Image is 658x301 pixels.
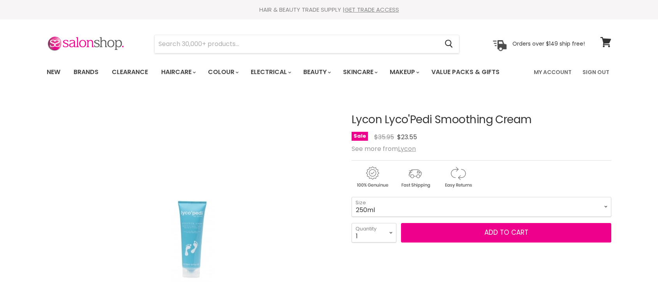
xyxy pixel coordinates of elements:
a: Makeup [384,64,424,80]
select: Quantity [352,223,396,243]
img: genuine.gif [352,165,393,189]
a: New [41,64,66,80]
button: Add to cart [401,223,611,243]
a: Haircare [155,64,201,80]
a: Electrical [245,64,296,80]
h1: Lycon Lyco'Pedi Smoothing Cream [352,114,611,126]
form: Product [154,35,459,53]
a: Colour [202,64,243,80]
ul: Main menu [41,61,517,83]
a: Lycon [398,144,416,153]
nav: Main [37,61,621,83]
img: shipping.gif [394,165,436,189]
a: Clearance [106,64,154,80]
span: See more from [352,144,416,153]
span: $35.95 [374,133,394,142]
p: Orders over $149 ship free! [512,40,585,47]
img: returns.gif [437,165,479,189]
a: Skincare [337,64,382,80]
a: GET TRADE ACCESS [345,5,399,14]
span: $23.55 [397,133,417,142]
div: HAIR & BEAUTY TRADE SUPPLY | [37,6,621,14]
a: Beauty [297,64,336,80]
button: Search [438,35,459,53]
a: Brands [68,64,104,80]
span: Add to cart [484,228,528,237]
a: Sign Out [578,64,614,80]
span: Sale [352,132,368,141]
input: Search [155,35,438,53]
a: My Account [529,64,576,80]
a: Value Packs & Gifts [426,64,505,80]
